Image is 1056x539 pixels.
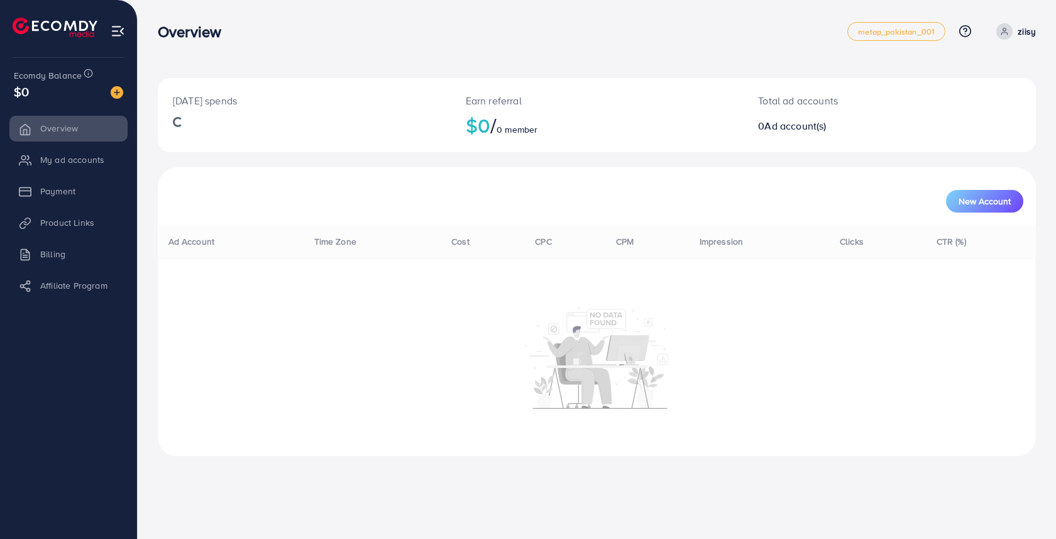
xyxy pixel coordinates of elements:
[758,120,947,132] h2: 0
[14,82,29,101] span: $0
[490,111,497,140] span: /
[111,86,123,99] img: image
[1018,24,1036,39] p: ziisy
[466,113,729,137] h2: $0
[466,93,729,108] p: Earn referral
[847,22,945,41] a: metap_pakistan_001
[173,93,436,108] p: [DATE] spends
[991,23,1036,40] a: ziisy
[946,190,1023,213] button: New Account
[758,93,947,108] p: Total ad accounts
[13,18,97,37] img: logo
[14,69,82,82] span: Ecomdy Balance
[764,119,826,133] span: Ad account(s)
[158,23,231,41] h3: Overview
[497,123,537,136] span: 0 member
[111,24,125,38] img: menu
[858,28,935,36] span: metap_pakistan_001
[959,197,1011,206] span: New Account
